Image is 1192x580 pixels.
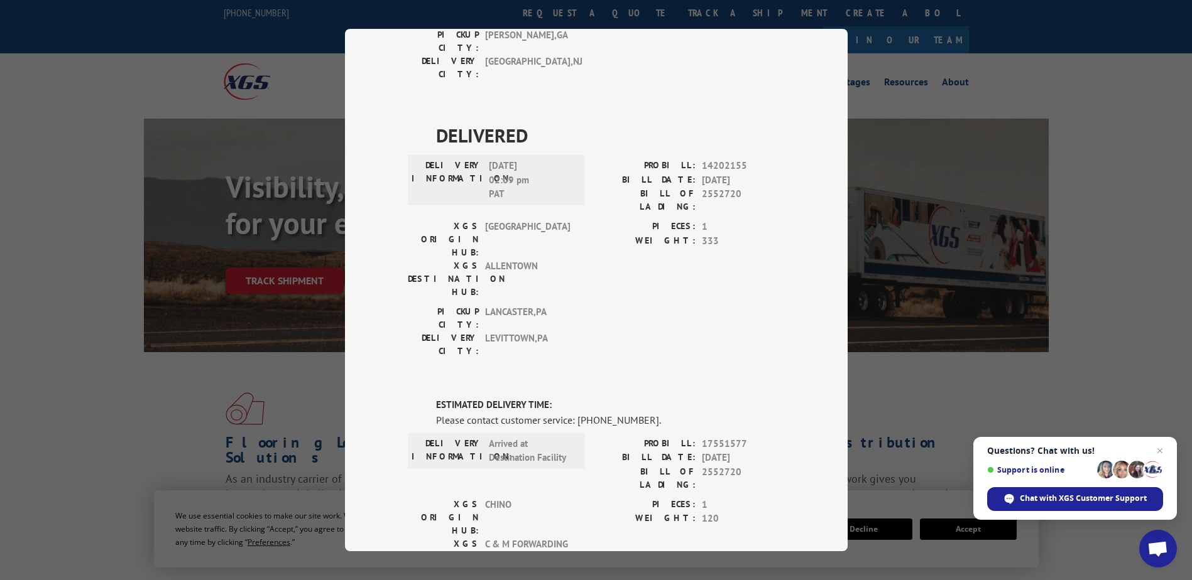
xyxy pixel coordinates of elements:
span: 333 [702,234,785,249]
span: C & M FORWARDING [485,537,570,577]
div: Open chat [1139,530,1177,567]
label: PIECES: [596,498,696,512]
label: PIECES: [596,220,696,234]
span: [DATE] [702,451,785,465]
span: 14202155 [702,159,785,173]
label: XGS ORIGIN HUB: [408,498,479,537]
label: WEIGHT: [596,234,696,249]
span: 1 [702,220,785,234]
label: BILL DATE: [596,173,696,188]
label: DELIVERY CITY: [408,331,479,358]
span: [DATE] [702,173,785,188]
span: ALLENTOWN [485,259,570,299]
label: PROBILL: [596,159,696,173]
span: Questions? Chat with us! [987,446,1163,456]
span: [GEOGRAPHIC_DATA] [485,220,570,259]
label: XGS ORIGIN HUB: [408,220,479,259]
label: WEIGHT: [596,512,696,526]
label: DELIVERY CITY: [408,55,479,81]
label: BILL OF LADING: [596,187,696,213]
label: BILL OF LADING: [596,465,696,491]
label: DELIVERY INFORMATION: [412,159,483,201]
label: ESTIMATED DELIVERY TIME: [436,398,785,412]
span: 2552720 [702,465,785,491]
span: [DATE] 02:09 pm PAT [489,159,574,201]
label: PROBILL: [596,437,696,451]
span: Support is online [987,465,1093,475]
div: Please contact customer service: [PHONE_NUMBER]. [436,412,785,427]
label: BILL DATE: [596,451,696,465]
span: CHINO [485,498,570,537]
span: 1 [702,498,785,512]
span: 2552720 [702,187,785,213]
label: DELIVERY INFORMATION: [412,437,483,465]
span: 120 [702,512,785,526]
span: [GEOGRAPHIC_DATA] , NJ [485,55,570,81]
label: XGS DESTINATION HUB: [408,259,479,299]
span: LEVITTOWN , PA [485,331,570,358]
span: LANCASTER , PA [485,305,570,331]
span: Chat with XGS Customer Support [1020,493,1147,504]
label: XGS DESTINATION HUB: [408,537,479,577]
span: [PERSON_NAME] , GA [485,28,570,55]
div: Chat with XGS Customer Support [987,487,1163,511]
span: Close chat [1152,443,1167,458]
label: PICKUP CITY: [408,305,479,331]
span: DELIVERED [436,121,785,149]
span: 17551577 [702,437,785,451]
label: PICKUP CITY: [408,28,479,55]
span: Arrived at Destination Facility [489,437,574,465]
